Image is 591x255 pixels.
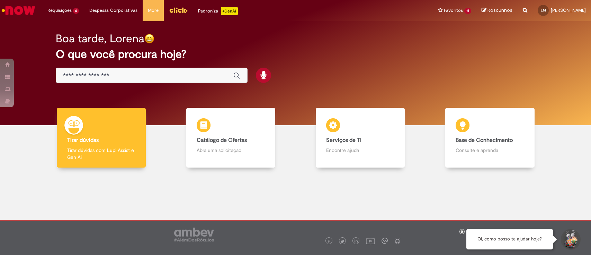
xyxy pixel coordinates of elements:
b: Catálogo de Ofertas [197,137,247,144]
img: logo_footer_facebook.png [327,240,331,243]
span: Despesas Corporativas [89,7,137,14]
img: happy-face.png [144,34,154,44]
a: Rascunhos [482,7,512,14]
p: Abra uma solicitação [197,147,265,154]
div: Oi, como posso te ajudar hoje? [466,229,553,249]
b: Tirar dúvidas [67,137,99,144]
h2: O que você procura hoje? [56,48,535,60]
b: Base de Conhecimento [456,137,513,144]
h2: Boa tarde, Lorena [56,33,144,45]
img: ServiceNow [1,3,36,17]
span: [PERSON_NAME] [551,7,586,13]
b: Serviços de TI [326,137,361,144]
span: Rascunhos [487,7,512,14]
img: logo_footer_ambev_rotulo_gray.png [174,228,214,241]
span: Requisições [47,7,72,14]
img: logo_footer_youtube.png [366,236,375,245]
span: LM [541,8,546,12]
p: Consulte e aprenda [456,147,524,154]
img: logo_footer_linkedin.png [355,239,358,244]
span: 15 [464,8,471,14]
div: Padroniza [198,7,238,15]
img: logo_footer_twitter.png [341,240,344,243]
button: Iniciar Conversa de Suporte [560,229,581,250]
span: Favoritos [444,7,463,14]
span: 6 [73,8,79,14]
p: Tirar dúvidas com Lupi Assist e Gen Ai [67,147,135,161]
a: Tirar dúvidas Tirar dúvidas com Lupi Assist e Gen Ai [36,108,166,168]
p: Encontre ajuda [326,147,394,154]
p: +GenAi [221,7,238,15]
img: logo_footer_workplace.png [382,238,388,244]
img: click_logo_yellow_360x200.png [169,5,188,15]
span: More [148,7,159,14]
a: Base de Conhecimento Consulte e aprenda [425,108,555,168]
img: logo_footer_naosei.png [394,238,401,244]
a: Serviços de TI Encontre ajuda [296,108,425,168]
a: Catálogo de Ofertas Abra uma solicitação [166,108,295,168]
